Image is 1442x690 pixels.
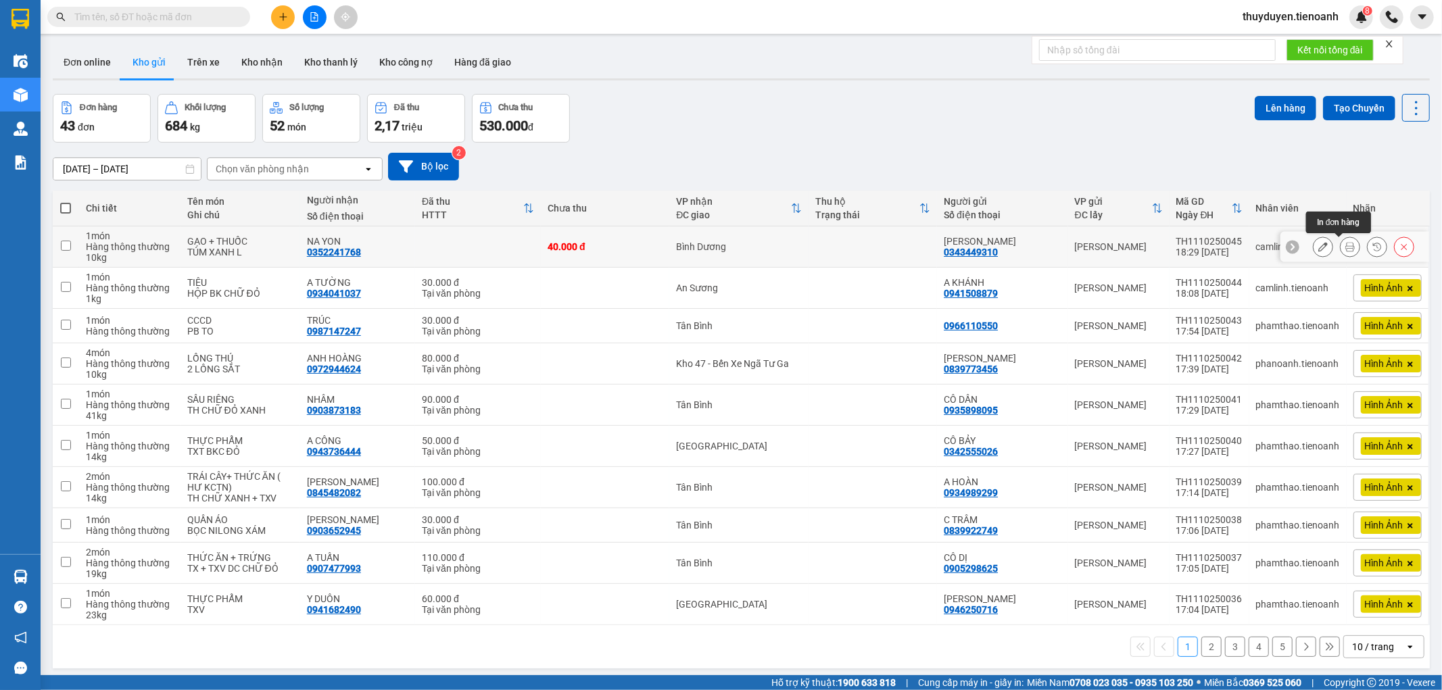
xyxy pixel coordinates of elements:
button: caret-down [1410,5,1434,29]
div: Chưa thu [548,203,663,214]
div: NHÂM [307,394,408,405]
span: close [1385,39,1394,49]
div: [PERSON_NAME] [1075,558,1163,568]
span: 43 [60,118,75,134]
span: Kết nối tổng đài [1297,43,1363,57]
strong: 1900 633 614 [91,33,149,43]
div: TH1110250044 [1176,277,1243,288]
div: 1 món [86,389,174,399]
div: Hàng thông thường [86,358,174,369]
div: 1 món [86,230,174,241]
th: Toggle SortBy [809,191,937,226]
span: đ [528,122,533,132]
th: Toggle SortBy [1068,191,1170,226]
th: Toggle SortBy [415,191,541,226]
div: BỌC NILONG XÁM [187,525,293,536]
div: TXT BKC ĐỎ [187,446,293,457]
div: ANH HOÀNG [307,353,408,364]
div: 1 món [86,272,174,282]
div: 0907477993 [307,563,361,574]
div: CCCD [187,315,293,326]
div: In đơn hàng [1306,212,1371,233]
div: Hàng thông thường [86,441,174,451]
strong: 0708 023 035 - 0935 103 250 [1070,677,1193,688]
div: VP gửi [1075,196,1152,207]
div: Tại văn phòng [422,446,534,457]
div: TH1110250036 [1176,593,1243,604]
div: CÔ DỊ [944,552,1061,563]
span: kg [190,122,200,132]
button: Kho thanh lý [293,46,368,78]
div: [PERSON_NAME] [1075,282,1163,293]
div: C TRÂM [944,514,1061,525]
span: VP Gửi: [PERSON_NAME] [5,50,83,57]
div: Số điện thoại [307,211,408,222]
div: phamthao.tienoanh [1256,558,1340,568]
div: Bình Dương [676,241,802,252]
div: Sửa đơn hàng [1313,237,1333,257]
div: Tại văn phòng [422,563,534,574]
input: Select a date range. [53,158,201,180]
button: 2 [1201,637,1222,657]
div: 0941682490 [307,604,361,615]
span: món [287,122,306,132]
span: 684 [165,118,187,134]
div: Nhân viên [1256,203,1340,214]
div: Số điện thoại [944,210,1061,220]
div: C LINH [307,514,408,525]
div: 100.000 đ [422,476,534,487]
span: Hình Ảnh [1365,519,1403,531]
div: Nhãn [1353,203,1422,214]
span: Hình Ảnh [1365,320,1403,332]
div: 0972944624 [307,364,361,374]
div: 17:04 [DATE] [1176,604,1243,615]
svg: open [363,164,374,174]
div: Hàng thông thường [86,282,174,293]
div: 17:54 [DATE] [1176,326,1243,337]
div: TH1110250040 [1176,435,1243,446]
div: THỰC PHẨM [187,435,293,446]
div: 17:14 [DATE] [1176,487,1243,498]
div: Tại văn phòng [422,525,534,536]
div: PB TO [187,326,293,337]
span: 530.000 [479,118,528,134]
div: 0839773456 [944,364,998,374]
span: CTY TNHH DLVT TIẾN OANH [50,7,189,20]
div: Đã thu [394,103,419,112]
div: TH CHỮ XANH + TXV [187,493,293,503]
div: 1 món [86,588,174,599]
button: 4 [1249,637,1269,657]
div: THỨC ĂN + TRỨNG [187,552,293,563]
div: Y DUÔN [307,593,408,604]
div: phamthao.tienoanh [1256,482,1340,493]
div: 40.000 đ [548,241,663,252]
div: camlinh.tienoanh [1256,282,1340,293]
button: Khối lượng684kg [158,94,256,143]
img: warehouse-icon [14,88,28,102]
img: warehouse-icon [14,122,28,136]
button: Kho nhận [231,46,293,78]
span: Hình Ảnh [1365,598,1403,610]
span: question-circle [14,601,27,614]
span: | [906,675,908,690]
span: caret-down [1416,11,1428,23]
div: 0845482082 [307,487,361,498]
span: Hình Ảnh [1365,358,1403,370]
div: 0987147247 [307,326,361,337]
span: aim [341,12,350,22]
div: Tân Bình [676,482,802,493]
span: VP Nhận: An Sương [103,50,164,57]
span: 2,17 [375,118,400,134]
img: logo-vxr [11,9,29,29]
div: TH1110250045 [1176,236,1243,247]
div: 10 / trang [1352,640,1394,654]
div: Số lượng [289,103,324,112]
button: 1 [1178,637,1198,657]
div: 30.000 đ [422,277,534,288]
div: [PERSON_NAME] [1075,320,1163,331]
div: 2 món [86,547,174,558]
div: [PERSON_NAME] [1075,520,1163,531]
strong: 1900 633 818 [838,677,896,688]
div: [PERSON_NAME] [1075,358,1163,369]
div: Ngày ĐH [1176,210,1232,220]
